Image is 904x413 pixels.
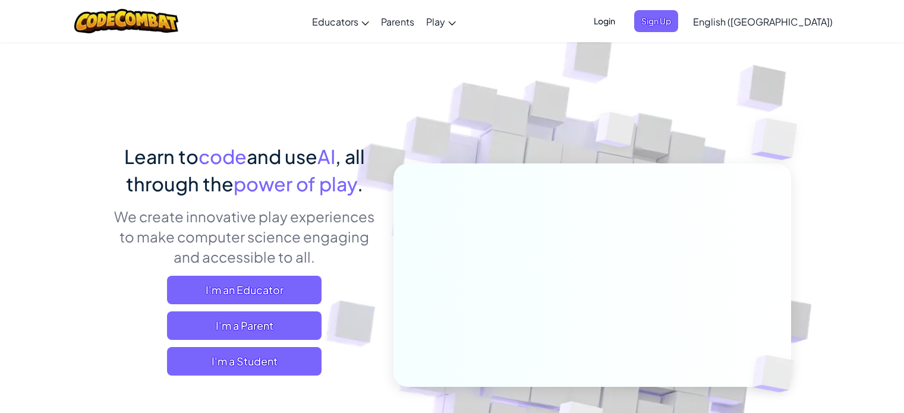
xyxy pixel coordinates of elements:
img: Overlap cubes [727,89,830,190]
span: Play [426,15,445,28]
img: Overlap cubes [573,89,659,177]
a: I'm an Educator [167,276,322,304]
a: English ([GEOGRAPHIC_DATA]) [687,5,839,37]
a: Parents [375,5,420,37]
button: Login [587,10,622,32]
a: Educators [306,5,375,37]
a: Play [420,5,462,37]
span: and use [247,144,317,168]
span: Learn to [124,144,199,168]
a: I'm a Parent [167,311,322,340]
span: . [357,172,363,196]
span: Educators [312,15,358,28]
button: Sign Up [634,10,678,32]
span: AI [317,144,335,168]
img: CodeCombat logo [74,9,178,33]
span: English ([GEOGRAPHIC_DATA]) [693,15,833,28]
span: code [199,144,247,168]
p: We create innovative play experiences to make computer science engaging and accessible to all. [114,206,376,267]
button: I'm a Student [167,347,322,376]
span: power of play [234,172,357,196]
